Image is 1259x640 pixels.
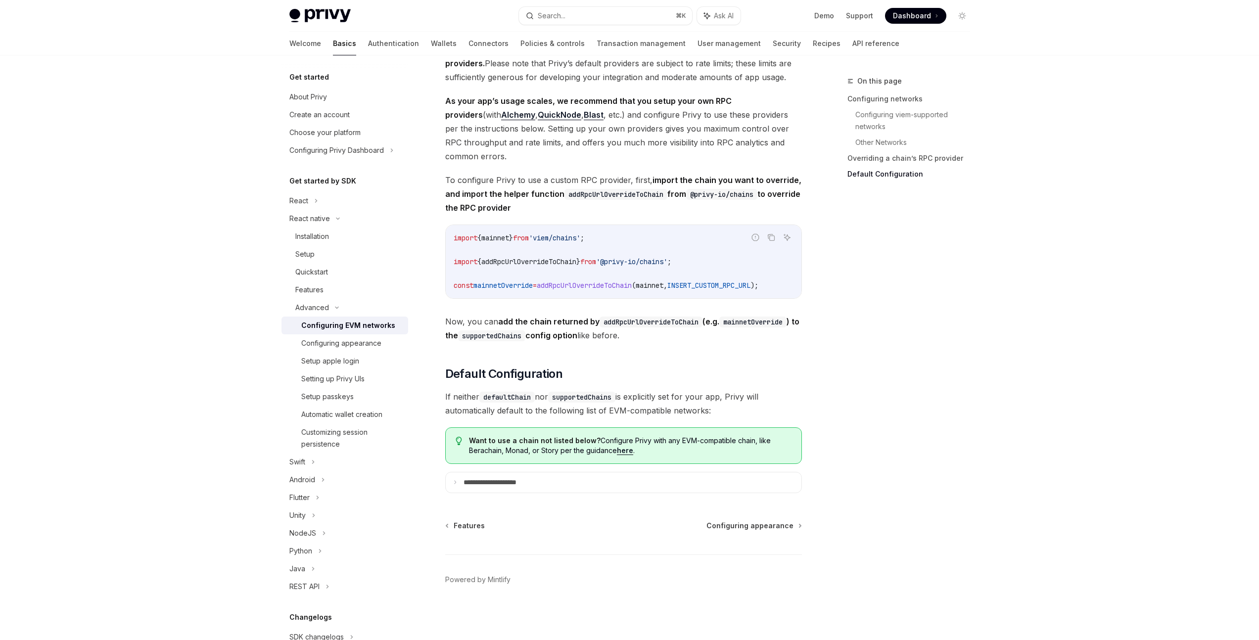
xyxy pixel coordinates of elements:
button: Ask AI [781,231,793,244]
div: Setting up Privy UIs [301,373,365,385]
span: import [454,233,477,242]
span: On this page [857,75,902,87]
a: Wallets [431,32,457,55]
a: Powered by Mintlify [445,575,511,585]
span: mainnetOverride [473,281,533,290]
a: Configuring EVM networks [281,317,408,334]
span: from [580,257,596,266]
button: Search...⌘K [519,7,692,25]
span: { [477,257,481,266]
svg: Tip [456,437,463,446]
span: Default Configuration [445,366,562,382]
a: Alchemy [501,110,535,120]
span: (with , , , etc.) and configure Privy to use these providers per the instructions below. Setting ... [445,94,802,163]
a: Configuring networks [847,91,978,107]
strong: add the chain returned by (e.g. ) to the config option [445,317,799,340]
a: Quickstart [281,263,408,281]
a: Other Networks [855,135,978,150]
a: About Privy [281,88,408,106]
code: defaultChain [479,392,535,403]
div: Installation [295,230,329,242]
code: mainnetOverride [719,317,787,327]
div: Flutter [289,492,310,503]
span: Now, you can like before. [445,315,802,342]
a: Configuring viem-supported networks [855,107,978,135]
strong: By default, transactions from the embedded wallet will be sent using Privy’s default RPC providers. [445,45,789,68]
a: Overriding a chain’s RPC provider [847,150,978,166]
div: NodeJS [289,527,316,539]
span: ); [750,281,758,290]
div: Setup [295,248,315,260]
a: Authentication [368,32,419,55]
div: Advanced [295,302,329,314]
a: Security [773,32,801,55]
div: Android [289,474,315,486]
div: Quickstart [295,266,328,278]
div: Configuring appearance [301,337,381,349]
a: Welcome [289,32,321,55]
div: Unity [289,509,306,521]
div: REST API [289,581,320,593]
a: Basics [333,32,356,55]
a: Recipes [813,32,840,55]
div: Features [295,284,324,296]
span: To configure Privy to use a custom RPC provider, first, [445,173,802,215]
span: ; [667,257,671,266]
button: Copy the contents from the code block [765,231,778,244]
div: Setup passkeys [301,391,354,403]
a: Support [846,11,873,21]
span: } [576,257,580,266]
strong: As your app’s usage scales, we recommend that you setup your own RPC providers [445,96,732,120]
span: from [513,233,529,242]
span: ( [632,281,636,290]
code: supportedChains [548,392,615,403]
span: Ask AI [714,11,734,21]
a: Setting up Privy UIs [281,370,408,388]
span: '@privy-io/chains' [596,257,667,266]
span: } [509,233,513,242]
span: mainnet [481,233,509,242]
code: addRpcUrlOverrideToChain [600,317,702,327]
strong: import the chain you want to override, and import the helper function from to override the RPC pr... [445,175,801,213]
a: Setup passkeys [281,388,408,406]
a: API reference [852,32,899,55]
a: Configuring appearance [706,521,801,531]
div: About Privy [289,91,327,103]
a: Create an account [281,106,408,124]
div: Create an account [289,109,350,121]
div: Python [289,545,312,557]
code: addRpcUrlOverrideToChain [564,189,667,200]
a: Dashboard [885,8,946,24]
h5: Get started by SDK [289,175,356,187]
span: Please note that Privy’s default providers are subject to rate limits; these limits are sufficien... [445,43,802,84]
span: import [454,257,477,266]
span: INSERT_CUSTOM_RPC_URL [667,281,750,290]
div: React native [289,213,330,225]
span: addRpcUrlOverrideToChain [481,257,576,266]
a: Features [446,521,485,531]
span: Configuring appearance [706,521,793,531]
code: @privy-io/chains [686,189,757,200]
div: React [289,195,308,207]
a: Default Configuration [847,166,978,182]
div: Choose your platform [289,127,361,138]
a: Policies & controls [520,32,585,55]
div: Configuring Privy Dashboard [289,144,384,156]
strong: Want to use a chain not listed below? [469,436,601,445]
a: QuickNode [538,110,581,120]
span: { [477,233,481,242]
a: Setup [281,245,408,263]
div: Setup apple login [301,355,359,367]
span: Features [454,521,485,531]
a: Choose your platform [281,124,408,141]
a: Setup apple login [281,352,408,370]
a: Installation [281,228,408,245]
div: Configuring EVM networks [301,320,395,331]
span: , [663,281,667,290]
span: Configure Privy with any EVM-compatible chain, like Berachain, Monad, or Story per the guidance . [469,436,791,456]
div: Search... [538,10,565,22]
div: Swift [289,456,305,468]
button: Ask AI [697,7,741,25]
a: Blast [584,110,604,120]
button: Report incorrect code [749,231,762,244]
